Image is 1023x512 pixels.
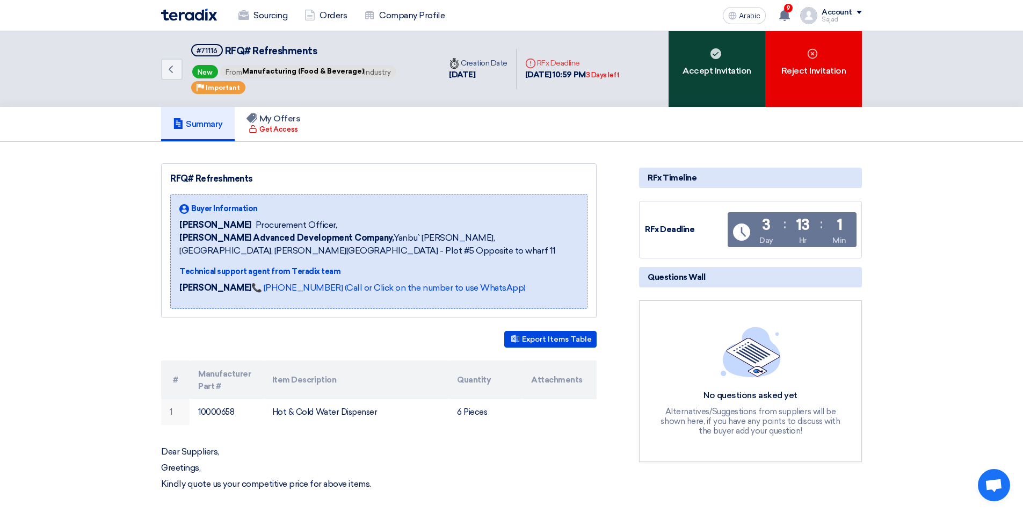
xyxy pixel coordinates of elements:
[781,66,846,76] font: Reject Invitation
[531,375,583,385] font: Attachments
[586,71,620,79] font: 3 Days left
[161,479,371,489] font: Kindly quote us your competitive price for above items.
[186,119,223,129] font: Summary
[272,407,378,417] font: Hot & Cold Water Dispenser
[198,369,251,391] font: Manufacturer Part #
[161,446,219,457] font: Dear Suppliers,
[198,407,234,417] font: 10000658
[723,7,766,24] button: Arabic
[272,375,336,385] font: Item Description
[198,68,213,76] font: New
[259,125,298,133] font: Get Access
[259,113,301,124] font: My Offers
[661,407,840,436] font: Alternatives/Suggestions from suppliers will be shown here, if you have any points to discuss wit...
[251,283,526,293] a: 📞 [PHONE_NUMBER] (Call or Click on the number to use WhatsApp)
[799,236,807,245] font: Hr
[179,233,394,243] font: [PERSON_NAME] Advanced Development Company,
[525,70,586,80] font: [DATE] 10:59 PM
[379,10,445,20] font: Company Profile
[537,59,580,68] font: RFx Deadline
[179,220,251,230] font: [PERSON_NAME]
[522,335,592,344] font: Export Items Table
[721,327,781,377] img: empty_state_list.svg
[796,216,810,234] font: 13
[296,4,355,27] a: Orders
[161,107,235,141] a: Summary
[242,67,364,75] font: Manufacturing (Food & Beverage)
[800,7,817,24] img: profile_test.png
[161,9,217,21] img: Teradix logo
[225,45,317,57] font: RFQ# Refreshments
[235,107,313,141] a: My Offers Get Access
[253,10,287,20] font: Sourcing
[161,463,200,473] font: Greetings,
[191,204,258,213] font: Buyer Information
[461,59,507,68] font: Creation Date
[197,47,217,55] font: #71116
[364,68,391,76] font: Industry
[703,390,797,400] font: No questions asked yet
[256,220,337,230] font: Procurement Officer,
[648,272,705,282] font: Questions Wall
[457,407,487,417] font: 6 Pieces
[762,216,771,234] font: 3
[457,375,491,385] font: Quantity
[739,11,760,20] font: Arabic
[170,174,253,184] font: RFQ# Refreshments
[230,4,296,27] a: Sourcing
[179,283,251,293] font: [PERSON_NAME]
[320,10,347,20] font: Orders
[683,66,751,76] font: Accept Invitation
[786,4,790,12] font: 9
[648,173,696,183] font: RFx Timeline
[173,375,178,385] font: #
[783,216,786,232] font: :
[837,216,843,234] font: 1
[206,84,240,91] font: Important
[645,225,694,234] font: RFx Deadline
[832,236,846,245] font: Min
[191,44,397,57] h5: RFQ# Refreshments
[179,267,340,276] font: Technical support agent from Teradix team
[822,16,838,23] font: Sajad
[822,8,852,17] font: Account
[759,236,773,245] font: Day
[820,216,823,232] font: :
[449,70,475,80] font: [DATE]
[504,331,597,348] button: Export Items Table
[170,407,172,417] font: 1
[978,469,1010,501] a: Open chat
[226,68,242,76] font: From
